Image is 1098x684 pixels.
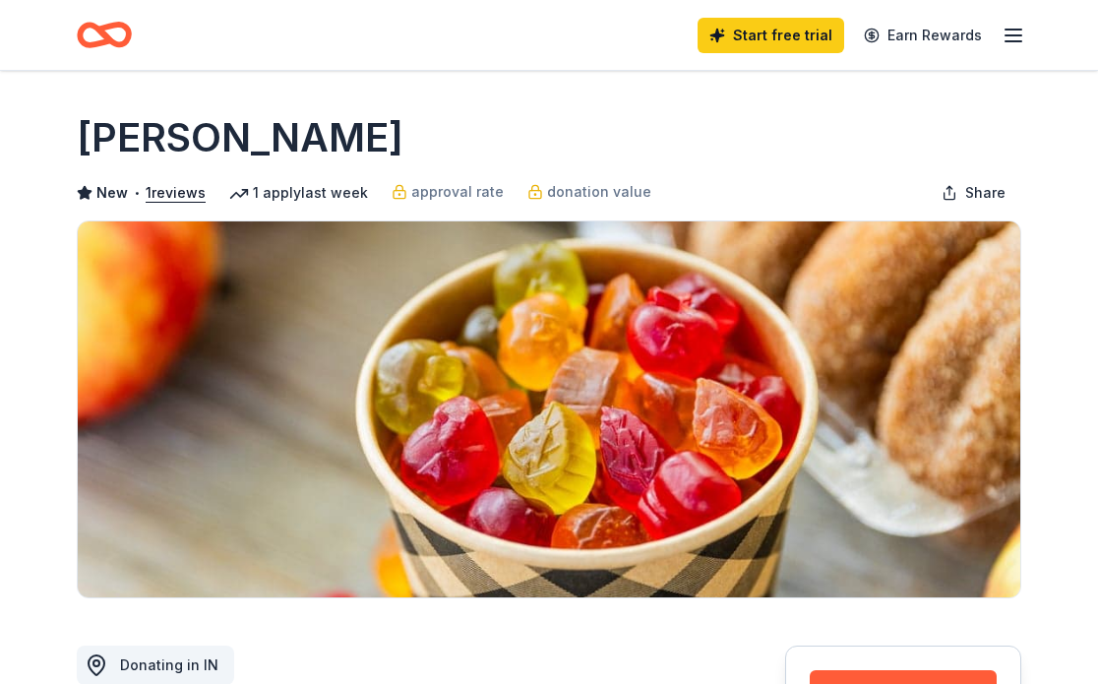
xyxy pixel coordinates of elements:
[411,180,504,204] span: approval rate
[120,656,218,673] span: Donating in IN
[965,181,1006,205] span: Share
[527,180,651,204] a: donation value
[96,181,128,205] span: New
[698,18,844,53] a: Start free trial
[229,181,368,205] div: 1 apply last week
[146,181,206,205] button: 1reviews
[77,110,403,165] h1: [PERSON_NAME]
[852,18,994,53] a: Earn Rewards
[78,221,1020,597] img: Image for Albanese
[926,173,1021,213] button: Share
[77,12,132,58] a: Home
[134,185,141,201] span: •
[392,180,504,204] a: approval rate
[547,180,651,204] span: donation value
